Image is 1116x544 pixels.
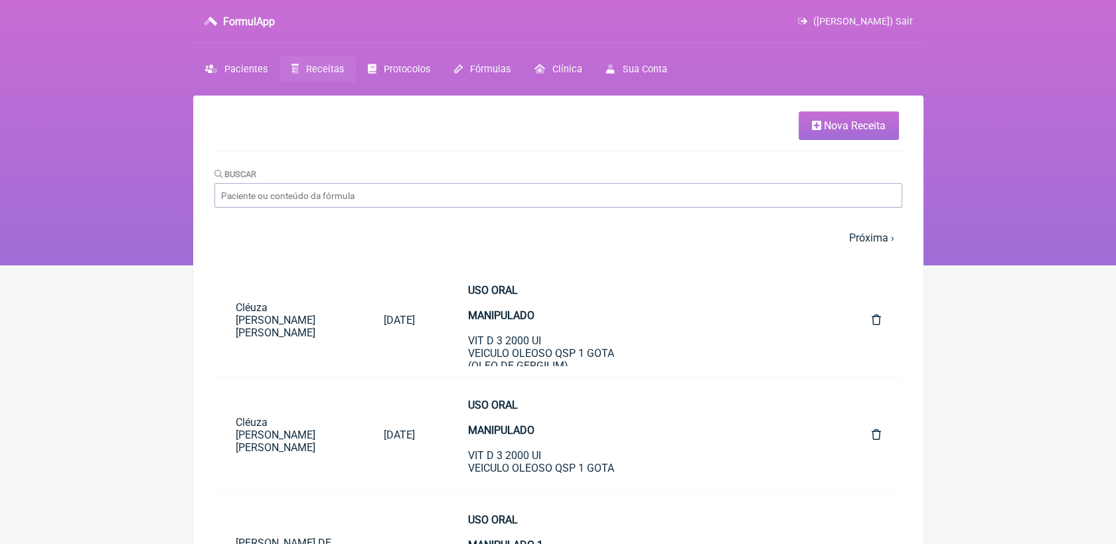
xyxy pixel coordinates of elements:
[362,303,436,337] a: [DATE]
[468,513,518,526] strong: USO ORAL
[384,64,430,75] span: Protocolos
[214,291,363,350] a: Cléuza [PERSON_NAME] [PERSON_NAME]
[468,284,818,435] div: VIT D 3 2000 UI VEICULO OLEOSO QSP 1 GOTA (OLEO DE GERGILIM) TOMAR 3 GOTAS APOS O ALMOÇO DIARIAME...
[214,183,902,208] input: Paciente ou conteúdo da fórmula
[468,399,818,537] div: VIT D 3 2000 UI VEICULO OLEOSO QSP 1 GOTA TOMAR 3 GOTAS APOS O ALMOÇO DIARIAMENTE POR 60 DIAS.
[362,418,436,452] a: [DATE]
[522,56,594,82] a: Clínica
[552,64,582,75] span: Clínica
[193,56,279,82] a: Pacientes
[223,15,275,28] h3: FormulApp
[306,64,344,75] span: Receitas
[468,284,534,322] strong: USO ORAL MANIPULADO
[214,224,902,252] nav: pager
[214,405,363,464] a: Cléuza [PERSON_NAME] [PERSON_NAME]
[447,273,839,366] a: USO ORALMANIPULADOVIT D 3 2000 UIVEICULO OLEOSO QSP 1 GOTA(OLEO DE GERGILIM)TOMAR 3 GOTAS APOS O ...
[824,119,886,132] span: Nova Receita
[468,399,534,437] strong: USO ORAL MANIPULADO
[623,64,667,75] span: Sua Conta
[224,64,268,75] span: Pacientes
[849,232,894,244] a: Próxima ›
[799,111,899,140] a: Nova Receita
[594,56,678,82] a: Sua Conta
[798,16,912,27] a: ([PERSON_NAME]) Sair
[279,56,356,82] a: Receitas
[447,388,839,481] a: USO ORALMANIPULADOVIT D 3 2000 UIVEICULO OLEOSO QSP 1 GOTATOMAR 3 GOTAS APOS O ALMOÇO DIARIAMENTE...
[214,169,257,179] label: Buscar
[356,56,442,82] a: Protocolos
[470,64,511,75] span: Fórmulas
[813,16,913,27] span: ([PERSON_NAME]) Sair
[442,56,522,82] a: Fórmulas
